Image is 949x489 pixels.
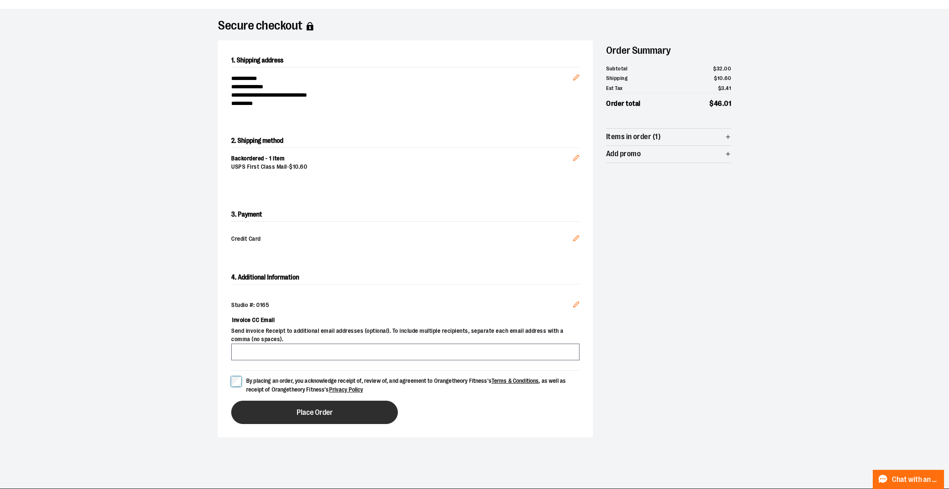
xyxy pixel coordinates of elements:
span: 32 [717,65,723,72]
span: . [723,75,725,81]
span: Items in order (1) [606,133,661,141]
h2: 3. Payment [231,208,579,222]
span: 46 [714,100,722,107]
span: . [722,100,724,107]
span: 60 [300,163,307,170]
a: Terms & Conditions [492,377,539,384]
span: . [299,163,300,170]
span: Send invoice Receipt to additional email addresses (optional). To include multiple recipients, se... [231,327,579,344]
span: 10 [293,163,299,170]
h2: 4. Additional Information [231,271,579,284]
span: 3 [721,85,724,91]
span: Est Tax [606,84,623,92]
button: Add promo [606,146,731,162]
span: Subtotal [606,65,627,73]
button: Items in order (1) [606,129,731,145]
input: By placing an order, you acknowledge receipt of, review of, and agreement to Orangetheory Fitness... [231,377,241,387]
span: 10 [717,75,723,81]
button: Edit [566,61,586,90]
div: USPS First Class Mail - [231,163,573,171]
button: Chat with an Expert [873,470,944,489]
h2: 2. Shipping method [231,134,579,147]
span: . [724,85,726,91]
a: Privacy Policy [329,386,363,393]
span: 00 [724,65,731,72]
label: Invoice CC Email [231,313,579,327]
span: . [723,65,724,72]
span: Place Order [297,409,333,417]
span: By placing an order, you acknowledge receipt of, review of, and agreement to Orangetheory Fitness... [246,377,566,393]
span: $ [289,163,293,170]
button: Edit [566,141,586,170]
span: $ [714,75,717,81]
span: $ [709,100,714,107]
span: 01 [724,100,731,107]
span: Order total [606,98,641,109]
h1: Secure checkout [218,22,731,30]
button: Place Order [231,401,398,424]
span: Chat with an Expert [892,476,939,484]
span: $ [718,85,722,91]
h2: 1. Shipping address [231,54,579,67]
span: Add promo [606,150,641,158]
span: Shipping [606,74,627,82]
div: Studio #: 0165 [231,301,579,309]
span: 41 [726,85,731,91]
h2: Order Summary [606,40,731,60]
span: $ [713,65,717,72]
button: Edit [566,228,586,251]
div: Backordered - 1 item [231,155,573,163]
button: Edit [566,294,586,317]
span: Credit Card [231,235,573,244]
span: 60 [724,75,731,81]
